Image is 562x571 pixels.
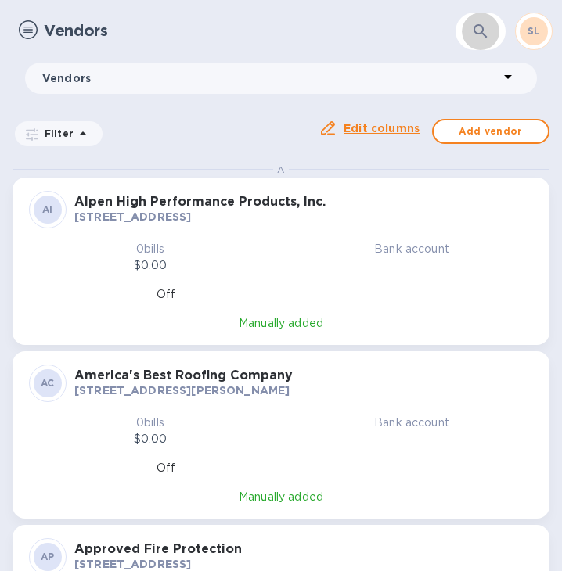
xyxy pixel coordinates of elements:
[239,489,323,505] p: Manually added
[528,25,541,37] b: SL
[38,127,74,140] p: Filter
[432,119,549,144] button: Add vendor
[157,286,405,303] p: Off
[74,382,533,398] p: [STREET_ADDRESS][PERSON_NAME]
[26,415,275,431] p: 0 bills
[26,257,275,274] p: $0.00
[42,70,499,86] p: Vendors
[26,241,275,257] p: 0 bills
[277,163,284,175] span: A
[344,122,420,135] u: Edit columns
[287,415,536,431] p: Bank account
[446,122,535,141] span: Add vendor
[41,551,55,562] b: AP
[41,377,55,389] b: AC
[26,431,275,447] p: $0.00
[157,460,405,476] p: Off
[74,209,533,224] p: [STREET_ADDRESS]
[74,368,533,383] h3: America's Best Roofing Company
[44,22,407,40] h1: Vendors
[74,195,533,210] h3: Alpen High Performance Products, Inc.
[239,315,323,332] p: Manually added
[74,542,533,557] h3: Approved Fire Protection
[42,203,53,215] b: AI
[287,241,536,257] p: Bank account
